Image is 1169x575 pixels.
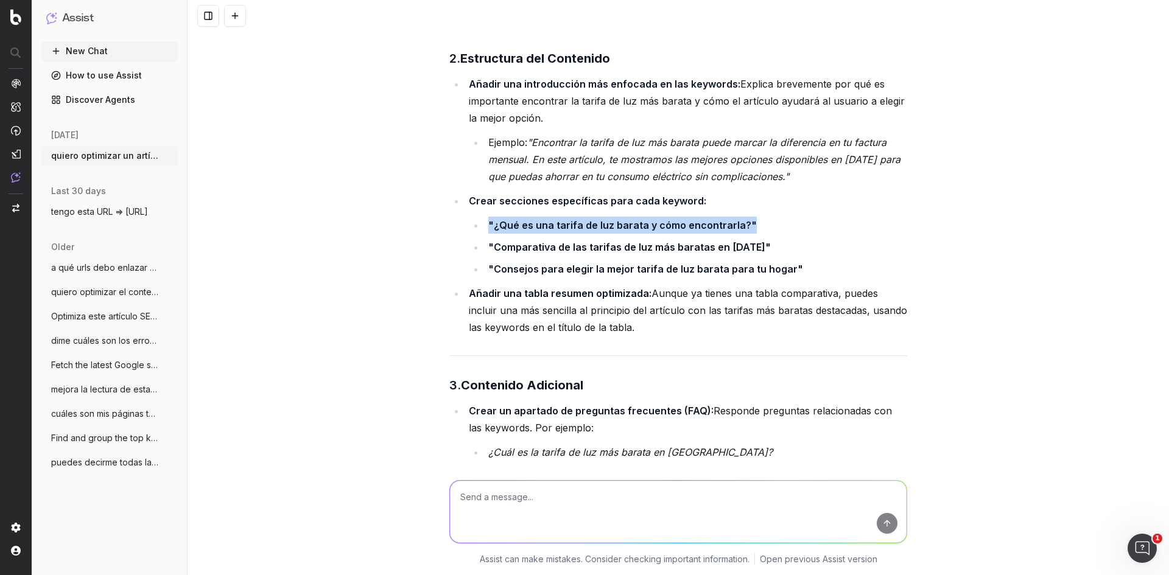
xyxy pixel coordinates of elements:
[11,149,21,159] img: Studio
[51,129,79,141] span: [DATE]
[41,307,178,326] button: Optimiza este artículo SEO para mejorar
[1153,534,1162,543] span: 1
[10,9,21,25] img: Botify logo
[465,402,907,504] li: Responde preguntas relacionadas con las keywords. Por ejemplo:
[12,204,19,212] img: Switch project
[488,446,773,458] em: ¿Cuál es la tarifa de luz más barata en [GEOGRAPHIC_DATA]?
[51,286,158,298] span: quiero optimizar el contenido que etnemo
[41,331,178,350] button: dime cuáles son los errores técnicos a s
[488,136,904,183] em: "Encontrar la tarifa de luz más barata puede marcar la diferencia en tu factura mensual. En este ...
[41,282,178,302] button: quiero optimizar el contenido que etnemo
[51,383,158,396] span: mejora la lectura de esta URL [URL]
[485,134,907,185] li: Ejemplo:
[11,172,21,183] img: Assist
[51,185,106,197] span: last 30 days
[51,206,148,218] span: tengo esta URL => [URL]
[760,553,877,565] a: Open previous Assist version
[41,404,178,423] button: cuáles son mis páginas top en ranking? y
[461,378,583,392] strong: Contenido Adicional
[449,375,907,395] h3: 3.
[51,262,158,274] span: a qué urls debo enlazar sí o sí desde mi
[469,287,651,299] strong: Añadir una tabla resumen optimizada:
[51,456,158,469] span: puedes decirme todas las tendencias [MEDICAL_DATA]
[465,285,907,336] li: Aunque ya tienes una tabla comparativa, puedes incluir una más sencilla al principio del artículo...
[11,78,21,88] img: Analytics
[51,335,158,347] span: dime cuáles son los errores técnicos a s
[51,432,158,444] span: Find and group the top keywords for "pre
[11,546,21,556] img: My account
[41,90,178,110] a: Discover Agents
[41,355,178,375] button: Fetch the latest Google search results f
[51,359,158,371] span: Fetch the latest Google search results f
[41,202,178,221] button: tengo esta URL => [URL]
[469,195,706,207] strong: Crear secciones específicas para cada keyword:
[51,408,158,420] span: cuáles son mis páginas top en ranking? y
[46,12,57,24] img: Assist
[460,51,610,66] strong: Estructura del Contenido
[46,10,173,27] button: Assist
[11,102,21,112] img: Intelligence
[41,258,178,277] button: a qué urls debo enlazar sí o sí desde mi
[488,219,757,231] strong: "¿Qué es una tarifa de luz barata y cómo encontrarla?"
[41,380,178,399] button: mejora la lectura de esta URL [URL]
[41,428,178,448] button: Find and group the top keywords for "pre
[41,453,178,472] button: puedes decirme todas las tendencias [MEDICAL_DATA]
[11,523,21,532] img: Setting
[465,75,907,185] li: Explica brevemente por qué es importante encontrar la tarifa de luz más barata y cómo el artículo...
[469,78,740,90] strong: Añadir una introducción más enfocada en las keywords:
[41,146,178,166] button: quiero optimizar un artículo para posici
[449,49,907,68] h3: 2.
[51,241,74,253] span: older
[41,41,178,61] button: New Chat
[1128,534,1157,563] iframe: Intercom live chat
[488,241,771,253] strong: "Comparativa de las tarifas de luz más baratas en [DATE]"
[51,150,158,162] span: quiero optimizar un artículo para posici
[469,405,714,417] strong: Crear un apartado de preguntas frecuentes (FAQ):
[51,310,158,322] span: Optimiza este artículo SEO para mejorar
[488,263,803,275] strong: "Consejos para elegir la mejor tarifa de luz barata para tu hogar"
[11,125,21,136] img: Activation
[41,66,178,85] a: How to use Assist
[480,553,749,565] p: Assist can make mistakes. Consider checking important information.
[62,10,94,27] h1: Assist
